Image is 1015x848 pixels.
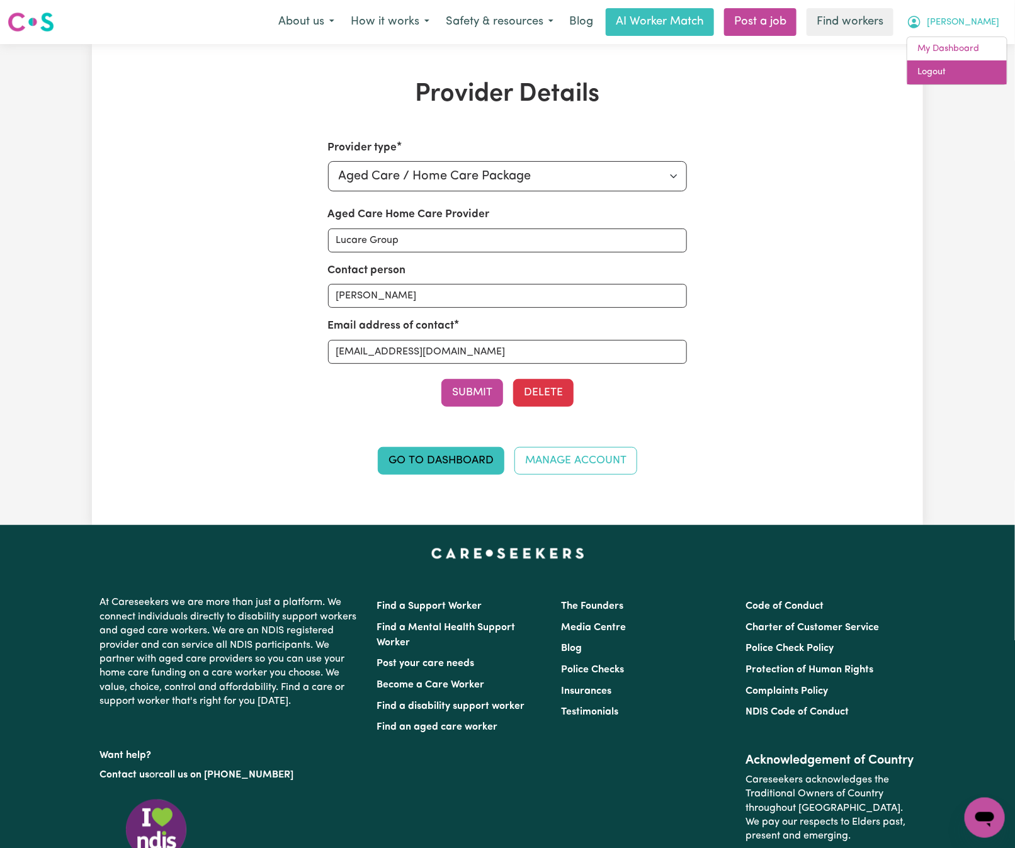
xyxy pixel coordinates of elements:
[99,743,361,762] p: Want help?
[907,37,1007,85] div: My Account
[270,9,343,35] button: About us
[513,379,574,407] button: Delete
[724,8,797,36] a: Post a job
[159,770,293,780] a: call us on [PHONE_NUMBER]
[438,9,562,35] button: Safety & resources
[328,340,688,364] input: e.g. lindsay.jones@orgx.com.au
[377,601,482,611] a: Find a Support Worker
[907,37,1007,61] a: My Dashboard
[8,11,54,33] img: Careseekers logo
[746,601,824,611] a: Code of Conduct
[606,8,714,36] a: AI Worker Match
[343,9,438,35] button: How it works
[377,701,525,711] a: Find a disability support worker
[99,763,361,787] p: or
[561,665,624,675] a: Police Checks
[441,379,503,407] button: Submit
[377,623,515,648] a: Find a Mental Health Support Worker
[927,16,999,30] span: [PERSON_NAME]
[328,284,688,308] input: e.g. Lindsay Jones
[746,643,834,653] a: Police Check Policy
[965,798,1005,838] iframe: Button to launch messaging window
[8,8,54,37] a: Careseekers logo
[562,8,601,36] a: Blog
[377,659,474,669] a: Post your care needs
[431,548,584,558] a: Careseekers home page
[328,206,490,223] label: Aged Care Home Care Provider
[746,623,880,633] a: Charter of Customer Service
[899,9,1007,35] button: My Account
[328,263,406,279] label: Contact person
[99,770,149,780] a: Contact us
[378,447,504,475] a: Go to Dashboard
[907,60,1007,84] a: Logout
[377,680,484,690] a: Become a Care Worker
[561,601,623,611] a: The Founders
[99,591,361,713] p: At Careseekers we are more than just a platform. We connect individuals directly to disability su...
[561,643,582,653] a: Blog
[514,447,637,475] a: Manage Account
[746,665,874,675] a: Protection of Human Rights
[561,623,626,633] a: Media Centre
[328,229,688,252] input: e.g. Organisation X Ltd.
[377,722,497,732] a: Find an aged care worker
[807,8,893,36] a: Find workers
[746,753,916,768] h2: Acknowledgement of Country
[328,140,397,156] label: Provider type
[561,707,618,717] a: Testimonials
[328,318,455,334] label: Email address of contact
[561,686,611,696] a: Insurances
[238,79,777,110] h1: Provider Details
[746,707,849,717] a: NDIS Code of Conduct
[746,686,829,696] a: Complaints Policy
